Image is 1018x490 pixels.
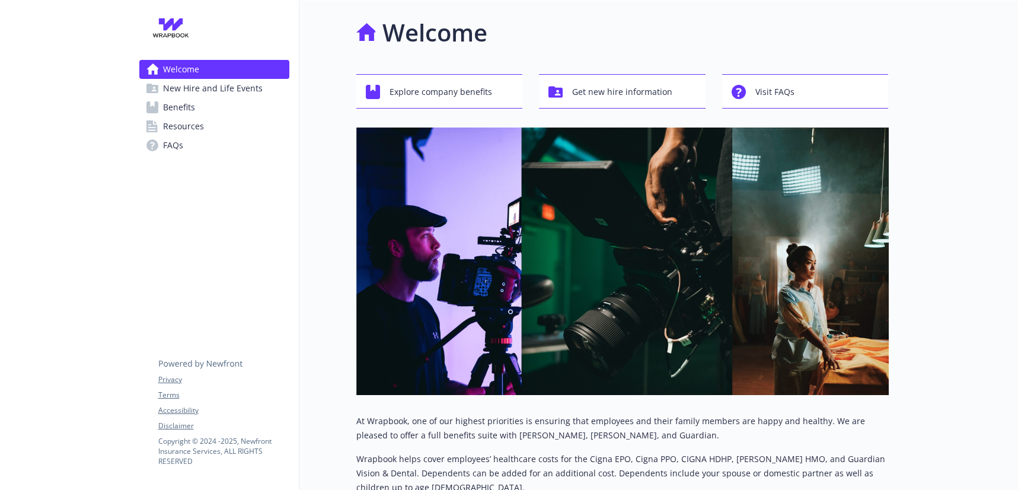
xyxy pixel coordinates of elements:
span: Resources [163,117,204,136]
a: Terms [158,390,289,400]
a: Accessibility [158,405,289,416]
a: Disclaimer [158,421,289,431]
a: Resources [139,117,289,136]
span: Visit FAQs [755,81,794,103]
a: Benefits [139,98,289,117]
img: overview page banner [356,128,889,395]
span: Explore company benefits [390,81,492,103]
button: Explore company benefits [356,74,523,109]
button: Visit FAQs [722,74,889,109]
a: Welcome [139,60,289,79]
h1: Welcome [382,15,487,50]
span: Benefits [163,98,195,117]
span: Welcome [163,60,199,79]
a: New Hire and Life Events [139,79,289,98]
button: Get new hire information [539,74,706,109]
span: New Hire and Life Events [163,79,263,98]
p: Copyright © 2024 - 2025 , Newfront Insurance Services, ALL RIGHTS RESERVED [158,436,289,466]
span: FAQs [163,136,183,155]
a: FAQs [139,136,289,155]
a: Privacy [158,374,289,385]
span: Get new hire information [572,81,672,103]
p: At Wrapbook, one of our highest priorities is ensuring that employees and their family members ar... [356,414,889,443]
